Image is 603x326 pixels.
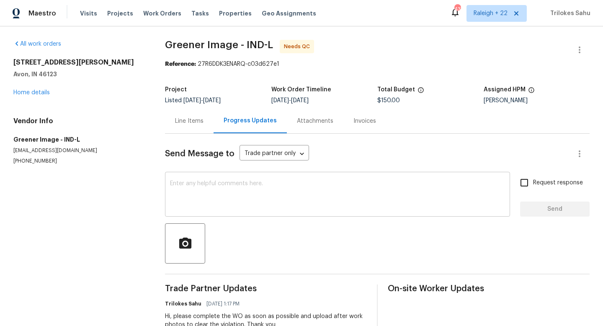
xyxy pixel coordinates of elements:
[417,87,424,98] span: The total cost of line items that have been proposed by Opendoor. This sum includes line items th...
[13,147,145,154] p: [EMAIL_ADDRESS][DOMAIN_NAME]
[484,87,526,93] h5: Assigned HPM
[165,98,221,103] span: Listed
[165,87,187,93] h5: Project
[13,117,145,125] h4: Vendor Info
[143,9,181,18] span: Work Orders
[165,40,273,50] span: Greener Image - IND-L
[291,98,309,103] span: [DATE]
[175,117,204,125] div: Line Items
[377,98,400,103] span: $150.00
[206,300,240,308] span: [DATE] 1:17 PM
[28,9,56,18] span: Maestro
[474,9,508,18] span: Raleigh + 22
[547,9,590,18] span: Trilokes Sahu
[271,87,331,93] h5: Work Order Timeline
[165,60,590,68] div: 27R6DDK3ENARQ-c03d627e1
[203,98,221,103] span: [DATE]
[388,285,590,293] span: On-site Worker Updates
[271,98,309,103] span: -
[165,300,201,308] h6: Trilokes Sahu
[191,10,209,16] span: Tasks
[183,98,221,103] span: -
[262,9,316,18] span: Geo Assignments
[13,90,50,96] a: Home details
[533,179,583,187] span: Request response
[454,5,460,13] div: 437
[528,87,535,98] span: The hpm assigned to this work order.
[13,135,145,144] h5: Greener Image - IND-L
[165,285,367,293] span: Trade Partner Updates
[224,116,277,125] div: Progress Updates
[240,147,309,161] div: Trade partner only
[271,98,289,103] span: [DATE]
[165,150,234,158] span: Send Message to
[183,98,201,103] span: [DATE]
[13,58,145,67] h2: [STREET_ADDRESS][PERSON_NAME]
[13,70,145,78] h5: Avon, IN 46123
[284,42,313,51] span: Needs QC
[297,117,333,125] div: Attachments
[80,9,97,18] span: Visits
[165,61,196,67] b: Reference:
[107,9,133,18] span: Projects
[13,158,145,165] p: [PHONE_NUMBER]
[484,98,590,103] div: [PERSON_NAME]
[13,41,61,47] a: All work orders
[353,117,376,125] div: Invoices
[377,87,415,93] h5: Total Budget
[219,9,252,18] span: Properties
